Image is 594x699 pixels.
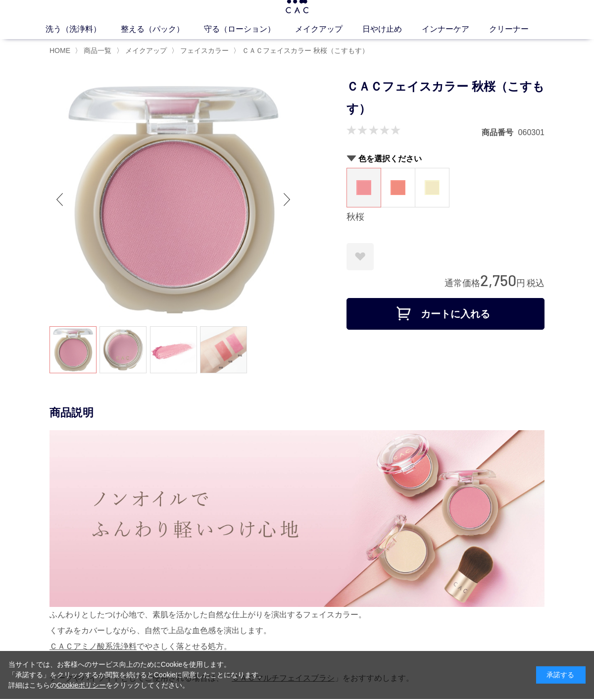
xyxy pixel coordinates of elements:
[415,168,449,207] a: 鈴蘭
[180,47,229,54] span: フェイスカラー
[84,47,111,54] span: 商品一覧
[82,47,111,54] a: 商品一覧
[49,405,544,420] div: 商品説明
[445,278,480,288] span: 通常価格
[362,23,422,35] a: 日やけ止め
[49,76,297,323] img: ＣＡＣフェイスカラー 秋桜（こすもす） 秋桜
[49,642,137,650] a: ＣＡＣアミノ酸系洗浄料
[295,23,362,35] a: メイクアップ
[489,23,548,35] a: クリーナー
[482,127,518,138] dt: 商品番号
[480,271,516,289] span: 2,750
[242,47,369,54] span: ＣＡＣフェイスカラー 秋桜（こすもす）
[75,46,114,55] li: 〉
[49,430,544,686] div: ふんわりとしたつけ心地で、素肌を活かした自然な仕上がりを演出するフェイスカラー。 くすみをカバーしながら、自然で上品な血色感を演出します。 でやさしく落とせる処方。 チークやハイライトとしてご使...
[346,153,544,164] h2: 色を選択ください
[391,180,405,195] img: 柘榴
[125,47,167,54] span: メイクアップ
[527,278,544,288] span: 税込
[346,211,544,223] div: 秋桜
[536,666,586,684] div: 承諾する
[49,180,69,219] div: Previous slide
[204,23,295,35] a: 守る（ローション）
[516,278,525,288] span: 円
[8,659,266,691] div: 当サイトでは、お客様へのサービス向上のためにCookieを使用します。 「承諾する」をクリックするか閲覧を続けるとCookieに同意したことになります。 詳細はこちらの をクリックしてください。
[425,180,440,195] img: 鈴蘭
[171,46,231,55] li: 〉
[346,168,381,207] dl: 秋桜
[422,23,489,35] a: インナーケア
[381,168,415,207] a: 柘榴
[116,46,169,55] li: 〉
[356,180,371,195] img: 秋桜
[121,23,204,35] a: 整える（パック）
[346,298,544,330] button: カートに入れる
[240,47,369,54] a: ＣＡＣフェイスカラー 秋桜（こすもす）
[518,127,544,138] dd: 060301
[277,180,297,219] div: Next slide
[178,47,229,54] a: フェイスカラー
[233,46,371,55] li: 〉
[123,47,167,54] a: メイクアップ
[49,47,70,54] a: HOME
[346,243,374,270] a: お気に入りに登録する
[346,76,544,120] h1: ＣＡＣフェイスカラー 秋桜（こすもす）
[46,23,121,35] a: 洗う（洗浄料）
[57,681,106,689] a: Cookieポリシー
